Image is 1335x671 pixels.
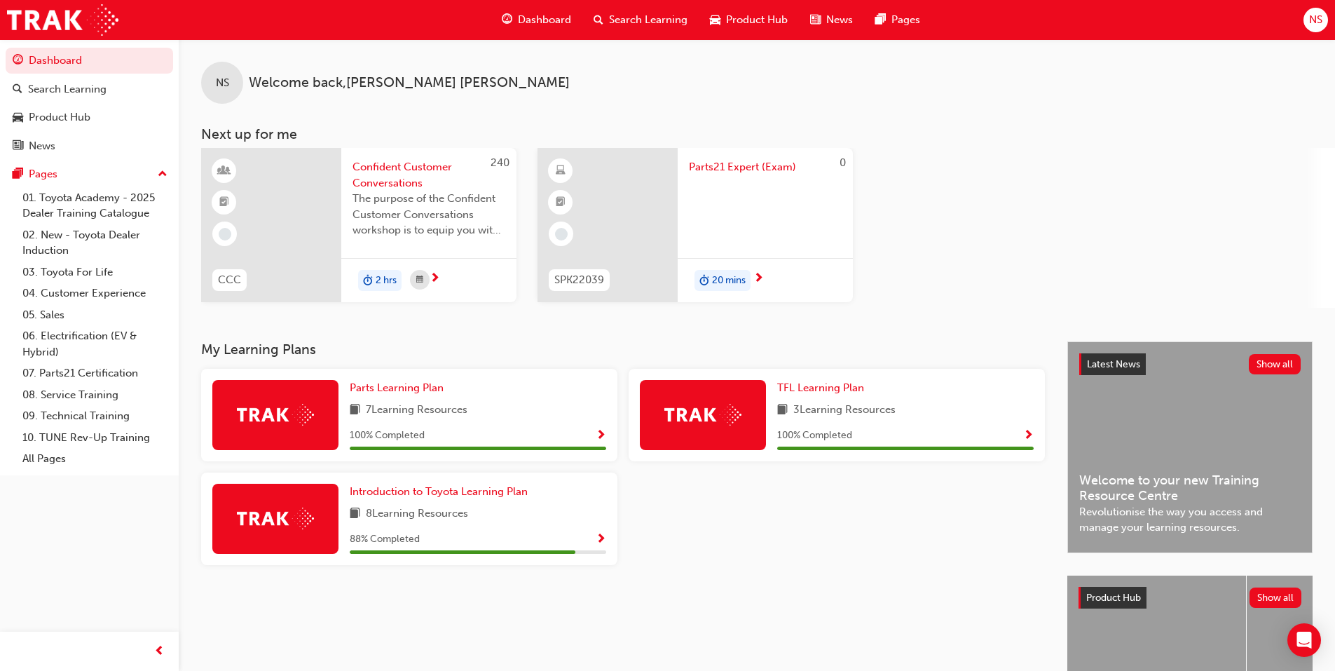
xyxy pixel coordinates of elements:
[249,75,570,91] span: Welcome back , [PERSON_NAME] [PERSON_NAME]
[154,643,165,660] span: prev-icon
[237,508,314,529] img: Trak
[350,380,449,396] a: Parts Learning Plan
[609,12,687,28] span: Search Learning
[594,11,603,29] span: search-icon
[17,362,173,384] a: 07. Parts21 Certification
[366,506,468,523] span: 8 Learning Resources
[1087,358,1140,370] span: Latest News
[219,228,231,240] span: learningRecordVerb_NONE-icon
[29,138,55,154] div: News
[554,272,604,288] span: SPK22039
[216,75,229,91] span: NS
[777,380,870,396] a: TFL Learning Plan
[416,271,423,289] span: calendar-icon
[13,111,23,124] span: car-icon
[689,159,842,175] span: Parts21 Expert (Exam)
[699,6,799,34] a: car-iconProduct Hub
[179,126,1335,142] h3: Next up for me
[350,402,360,419] span: book-icon
[1023,427,1034,445] button: Show Progress
[6,45,173,161] button: DashboardSearch LearningProduct HubNews
[1250,588,1302,608] button: Show all
[350,484,533,500] a: Introduction to Toyota Learning Plan
[1023,430,1034,442] span: Show Progress
[596,531,606,548] button: Show Progress
[1249,354,1301,374] button: Show all
[6,104,173,130] a: Product Hub
[430,273,440,285] span: next-icon
[17,427,173,449] a: 10. TUNE Rev-Up Training
[350,531,420,548] span: 88 % Completed
[840,156,846,169] span: 0
[366,402,467,419] span: 7 Learning Resources
[13,55,23,67] span: guage-icon
[502,11,512,29] span: guage-icon
[1086,592,1141,604] span: Product Hub
[17,325,173,362] a: 06. Electrification (EV & Hybrid)
[350,381,444,394] span: Parts Learning Plan
[518,12,571,28] span: Dashboard
[891,12,920,28] span: Pages
[352,159,505,191] span: Confident Customer Conversations
[350,506,360,523] span: book-icon
[17,283,173,304] a: 04. Customer Experience
[6,133,173,159] a: News
[810,11,821,29] span: news-icon
[13,140,23,153] span: news-icon
[556,194,566,212] span: booktick-icon
[596,534,606,546] span: Show Progress
[491,6,582,34] a: guage-iconDashboard
[875,11,886,29] span: pages-icon
[1067,341,1313,553] a: Latest NewsShow allWelcome to your new Training Resource CentreRevolutionise the way you access a...
[864,6,931,34] a: pages-iconPages
[596,430,606,442] span: Show Progress
[29,109,90,126] div: Product Hub
[218,272,241,288] span: CCC
[1079,353,1301,376] a: Latest NewsShow all
[799,6,864,34] a: news-iconNews
[350,428,425,444] span: 100 % Completed
[1303,8,1328,32] button: NS
[582,6,699,34] a: search-iconSearch Learning
[6,161,173,187] button: Pages
[6,48,173,74] a: Dashboard
[376,273,397,289] span: 2 hrs
[664,404,741,426] img: Trak
[29,166,57,182] div: Pages
[17,262,173,283] a: 03. Toyota For Life
[201,148,516,302] a: 240CCCConfident Customer ConversationsThe purpose of the Confident Customer Conversations worksho...
[699,271,709,290] span: duration-icon
[350,485,528,498] span: Introduction to Toyota Learning Plan
[158,165,167,184] span: up-icon
[13,83,22,96] span: search-icon
[777,402,788,419] span: book-icon
[777,381,864,394] span: TFL Learning Plan
[1079,504,1301,536] span: Revolutionise the way you access and manage your learning resources.
[237,404,314,426] img: Trak
[753,273,764,285] span: next-icon
[219,194,229,212] span: booktick-icon
[28,81,107,97] div: Search Learning
[17,448,173,470] a: All Pages
[363,271,373,290] span: duration-icon
[6,76,173,102] a: Search Learning
[201,341,1045,358] h3: My Learning Plans
[538,148,853,302] a: 0SPK22039Parts21 Expert (Exam)duration-icon20 mins
[352,191,505,238] span: The purpose of the Confident Customer Conversations workshop is to equip you with tools to commun...
[1287,623,1321,657] div: Open Intercom Messenger
[555,228,568,240] span: learningRecordVerb_NONE-icon
[17,224,173,262] a: 02. New - Toyota Dealer Induction
[7,4,118,36] img: Trak
[826,12,853,28] span: News
[17,187,173,224] a: 01. Toyota Academy - 2025 Dealer Training Catalogue
[726,12,788,28] span: Product Hub
[1079,587,1301,609] a: Product HubShow all
[1309,12,1322,28] span: NS
[219,162,229,180] span: learningResourceType_INSTRUCTOR_LED-icon
[710,11,720,29] span: car-icon
[491,156,509,169] span: 240
[13,168,23,181] span: pages-icon
[777,428,852,444] span: 100 % Completed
